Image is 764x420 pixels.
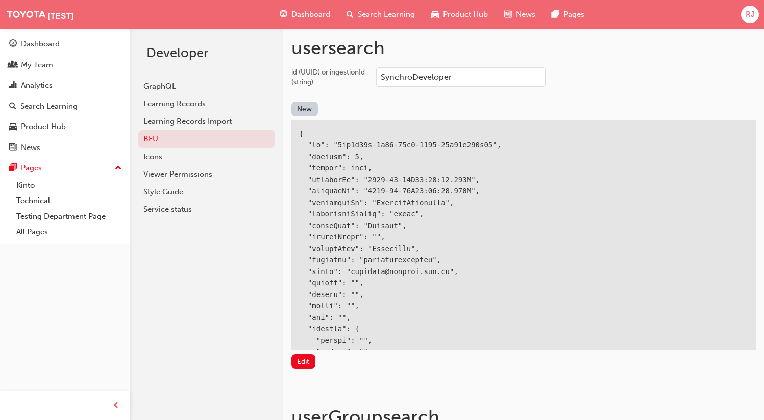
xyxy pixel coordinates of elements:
[4,159,126,178] button: Pages
[21,142,40,154] div: News
[291,9,330,20] span: Dashboard
[12,193,126,209] a: Technical
[143,81,270,92] div: GraphQL
[115,162,122,175] span: up-icon
[9,143,17,153] span: news-icon
[143,204,270,215] div: Service status
[21,162,42,174] div: Pages
[138,165,275,183] a: Viewer Permissions
[143,98,270,110] div: Learning Records
[9,61,17,70] span: people-icon
[143,168,270,180] div: Viewer Permissions
[138,201,275,218] a: Service status
[21,80,53,91] div: Analytics
[112,400,120,412] span: prev-icon
[143,116,270,128] div: Learning Records Import
[496,4,544,25] a: news-iconNews
[138,130,275,148] a: BFU
[5,8,122,21] img: Trak
[347,8,354,21] span: search-icon
[4,76,126,95] a: Analytics
[9,102,16,111] span: search-icon
[291,354,315,369] button: Edit
[291,102,318,116] button: New
[21,59,53,71] div: My Team
[431,8,439,21] span: car-icon
[544,4,593,25] a: pages-iconPages
[338,4,423,25] a: search-iconSearch Learning
[146,45,267,61] h2: Developer
[280,8,287,21] span: guage-icon
[138,113,275,131] a: Learning Records Import
[4,117,126,136] a: Product Hub
[272,4,338,25] a: guage-iconDashboard
[4,56,126,75] a: My Team
[376,67,546,87] input: id (UUID) or ingestionId (string)
[12,224,126,240] a: All Pages
[563,9,584,20] span: Pages
[741,6,759,23] button: RJ
[138,78,275,95] a: GraphQL
[4,138,126,157] a: News
[291,67,368,87] div: id (UUID) or ingestionId (string)
[443,9,488,20] span: Product Hub
[12,209,126,225] a: Testing Department Page
[4,35,126,54] a: Dashboard
[143,151,270,163] div: Icons
[9,81,17,90] span: chart-icon
[143,186,270,198] div: Style Guide
[516,9,535,20] span: News
[4,97,126,116] a: Search Learning
[138,148,275,166] a: Icons
[4,35,126,157] div: DashboardMy TeamAnalyticsSearch LearningProduct HubNews
[20,101,78,112] div: Search Learning
[9,122,17,132] span: car-icon
[12,178,126,193] a: Kinto
[358,9,415,20] span: Search Learning
[21,121,66,133] div: Product Hub
[9,164,17,173] span: pages-icon
[138,95,275,113] a: Learning Records
[21,38,60,50] div: Dashboard
[504,8,512,21] span: news-icon
[138,183,275,201] a: Style Guide
[291,37,756,59] h1: user search
[746,9,755,20] span: RJ
[9,40,17,49] span: guage-icon
[552,8,559,21] span: pages-icon
[423,4,496,25] a: car-iconProduct Hub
